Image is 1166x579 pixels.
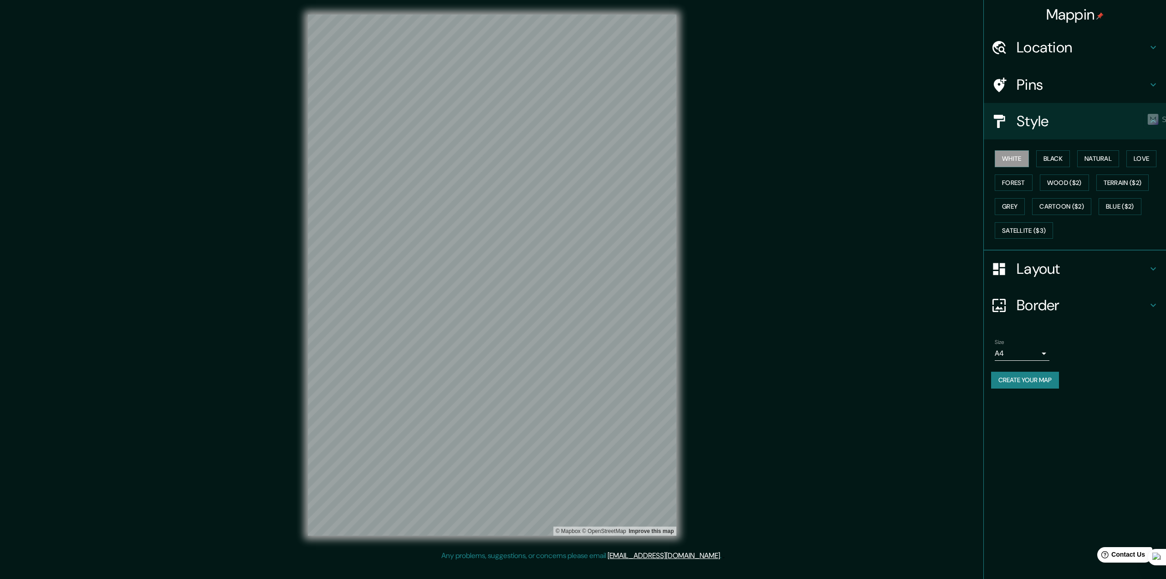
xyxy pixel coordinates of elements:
h4: Pins [1017,76,1148,94]
button: Black [1036,150,1070,167]
div: Border [984,287,1166,323]
h4: Border [1017,296,1148,314]
button: Wood ($2) [1040,174,1089,191]
h4: Mappin [1046,5,1104,24]
h4: Style [1017,112,1148,130]
a: Map feedback [629,528,674,534]
img: pin-icon.png [1096,12,1104,20]
button: Grey [995,198,1025,215]
div: . [721,550,723,561]
div: . [723,550,725,561]
p: Any problems, suggestions, or concerns please email . [441,550,721,561]
iframe: Help widget launcher [1085,543,1156,569]
h4: Location [1017,38,1148,56]
canvas: Map [308,15,676,536]
button: Satellite ($3) [995,222,1053,239]
div: Location [984,29,1166,66]
button: Terrain ($2) [1096,174,1149,191]
button: Blue ($2) [1099,198,1141,215]
h4: Layout [1017,260,1148,278]
button: Forest [995,174,1033,191]
div: Layout [984,251,1166,287]
div: A4 [995,346,1049,361]
button: Create your map [991,372,1059,389]
a: [EMAIL_ADDRESS][DOMAIN_NAME] [608,551,720,560]
button: White [995,150,1029,167]
button: Cartoon ($2) [1032,198,1091,215]
a: Mapbox [556,528,581,534]
div: Pins [984,67,1166,103]
button: Natural [1077,150,1119,167]
label: Size [995,338,1004,346]
div: Style [984,103,1166,139]
button: Love [1126,150,1156,167]
a: OpenStreetMap [582,528,626,534]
